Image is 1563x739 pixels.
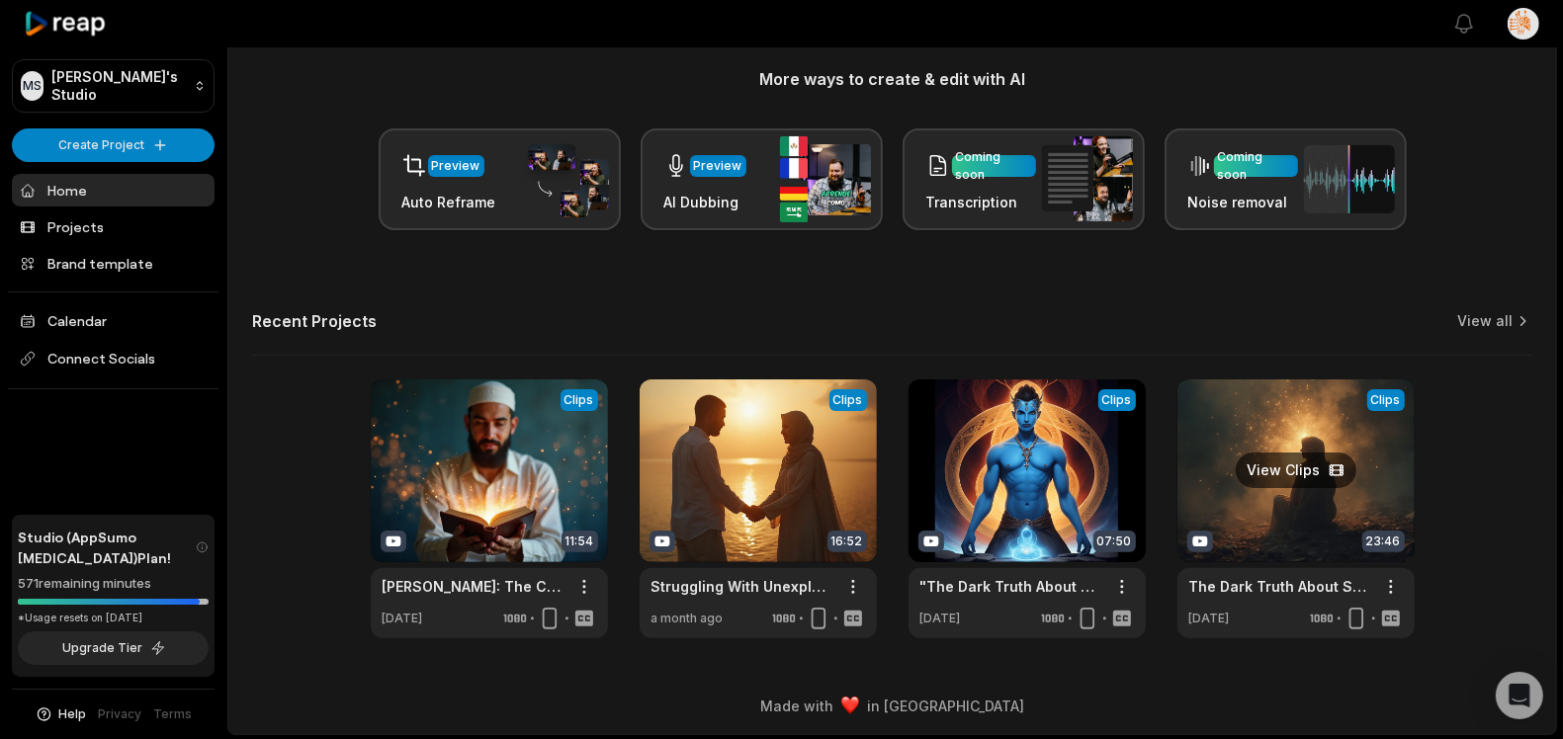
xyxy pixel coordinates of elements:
[18,631,209,665] button: Upgrade Tier
[18,574,209,594] div: 571 remaining minutes
[1188,192,1298,212] h3: Noise removal
[956,148,1032,184] div: Coming soon
[920,576,1102,597] a: "The Dark Truth About Djinn Dependency: Can Even Pious Spiritual Entities Harm Your Life?"
[18,611,209,625] div: *Usage resets on [DATE]
[841,697,859,714] img: heart emoji
[1457,311,1513,331] a: View all
[1042,136,1133,221] img: transcription.png
[252,311,377,331] h2: Recent Projects
[252,67,1532,91] h3: More ways to create & edit with AI
[35,705,87,723] button: Help
[59,705,87,723] span: Help
[18,527,196,568] span: Studio (AppSumo [MEDICAL_DATA]) Plan!
[694,157,742,175] div: Preview
[926,192,1036,212] h3: Transcription
[12,304,215,337] a: Calendar
[12,128,215,162] button: Create Project
[154,705,193,723] a: Terms
[12,174,215,206] a: Home
[12,247,215,280] a: Brand template
[780,136,871,222] img: ai_dubbing.png
[246,696,1538,716] div: Made with in [GEOGRAPHIC_DATA]
[1189,576,1371,597] a: The Dark Truth About Spiritual Attacks That Nobody Wants To Talk About | Signs, Protection & Healing
[518,141,609,218] img: auto_reframe.png
[51,68,186,104] p: [PERSON_NAME]'s Studio
[1304,145,1395,213] img: noise_removal.png
[402,192,496,212] h3: Auto Reframe
[12,341,215,376] span: Connect Socials
[12,210,215,243] a: Projects
[651,576,833,597] a: Struggling With Unexplained [MEDICAL_DATA]? The Spiritual Root You’re Overlooking
[21,71,43,101] div: MS
[664,192,746,212] h3: AI Dubbing
[432,157,480,175] div: Preview
[1218,148,1294,184] div: Coming soon
[1496,672,1543,719] div: Open Intercom Messenger
[383,576,564,597] a: [PERSON_NAME]: The Complete Guide to [DEMOGRAPHIC_DATA] Spiritual Healing Traditions & Practices
[99,705,142,723] a: Privacy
